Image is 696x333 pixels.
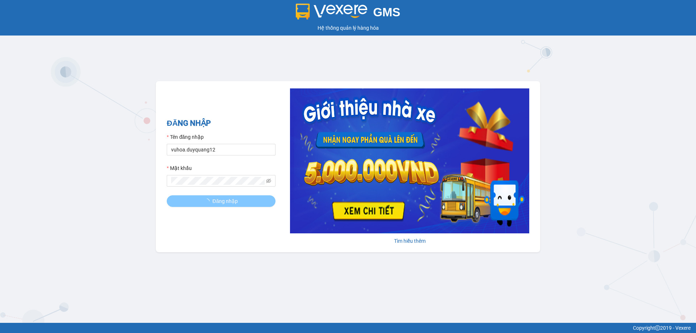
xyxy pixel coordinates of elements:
[296,11,401,17] a: GMS
[290,88,529,233] img: banner-0
[5,324,691,332] div: Copyright 2019 - Vexere
[2,24,694,32] div: Hệ thống quản lý hàng hóa
[167,164,192,172] label: Mật khẩu
[373,5,400,19] span: GMS
[167,133,204,141] label: Tên đăng nhập
[296,4,368,20] img: logo 2
[266,178,271,183] span: eye-invisible
[167,117,275,129] h2: ĐĂNG NHẬP
[167,144,275,155] input: Tên đăng nhập
[204,199,212,204] span: loading
[171,177,265,185] input: Mật khẩu
[167,195,275,207] button: Đăng nhập
[655,325,660,330] span: copyright
[212,197,238,205] span: Đăng nhập
[290,237,529,245] div: Tìm hiểu thêm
